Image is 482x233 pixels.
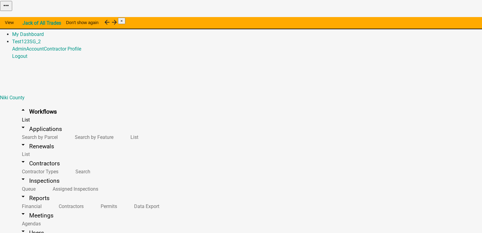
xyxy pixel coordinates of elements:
[12,113,37,126] a: List
[12,46,26,52] a: Admin
[43,182,106,196] a: Assigned Inspections
[12,200,49,213] a: Financial
[19,124,27,131] i: arrow_drop_down
[12,45,482,60] div: Test123SG_2
[12,122,69,136] a: arrow_drop_downApplications
[103,19,111,26] i: arrow_back
[121,131,146,144] a: List
[66,165,98,178] a: Search
[12,191,57,205] a: arrow_drop_downReports
[12,148,37,161] a: List
[44,46,81,52] a: Contractor Profile
[61,17,103,28] button: Don't show again
[49,200,91,213] a: Contractors
[12,139,61,154] a: arrow_drop_downRenewals
[118,18,125,24] button: Close
[124,200,167,213] a: Data Export
[65,131,121,144] a: Search by Feature
[120,19,123,23] span: ×
[19,158,27,165] i: arrow_drop_down
[19,141,27,148] i: arrow_drop_down
[2,2,10,9] i: more_horiz
[12,208,61,223] a: arrow_drop_downMeetings
[12,182,43,196] a: Queue
[12,165,66,178] a: Contractor Types
[12,156,67,171] a: arrow_drop_downContractors
[12,17,25,23] a: Home
[23,20,61,26] strong: Jack of All Trades
[12,104,64,119] a: arrow_drop_upWorkflows
[12,31,44,37] a: My Dashboard
[12,174,67,188] a: arrow_drop_downInspections
[12,131,65,144] a: Search by Parcel
[111,19,118,26] i: arrow_forward
[91,200,124,213] a: Permits
[12,53,27,59] a: Logout
[19,193,27,200] i: arrow_drop_down
[19,175,27,183] i: arrow_drop_down
[12,39,41,44] a: Test123SG_2
[12,217,48,230] a: Agendas
[26,46,44,52] a: Account
[19,106,27,114] i: arrow_drop_up
[19,210,27,217] i: arrow_drop_down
